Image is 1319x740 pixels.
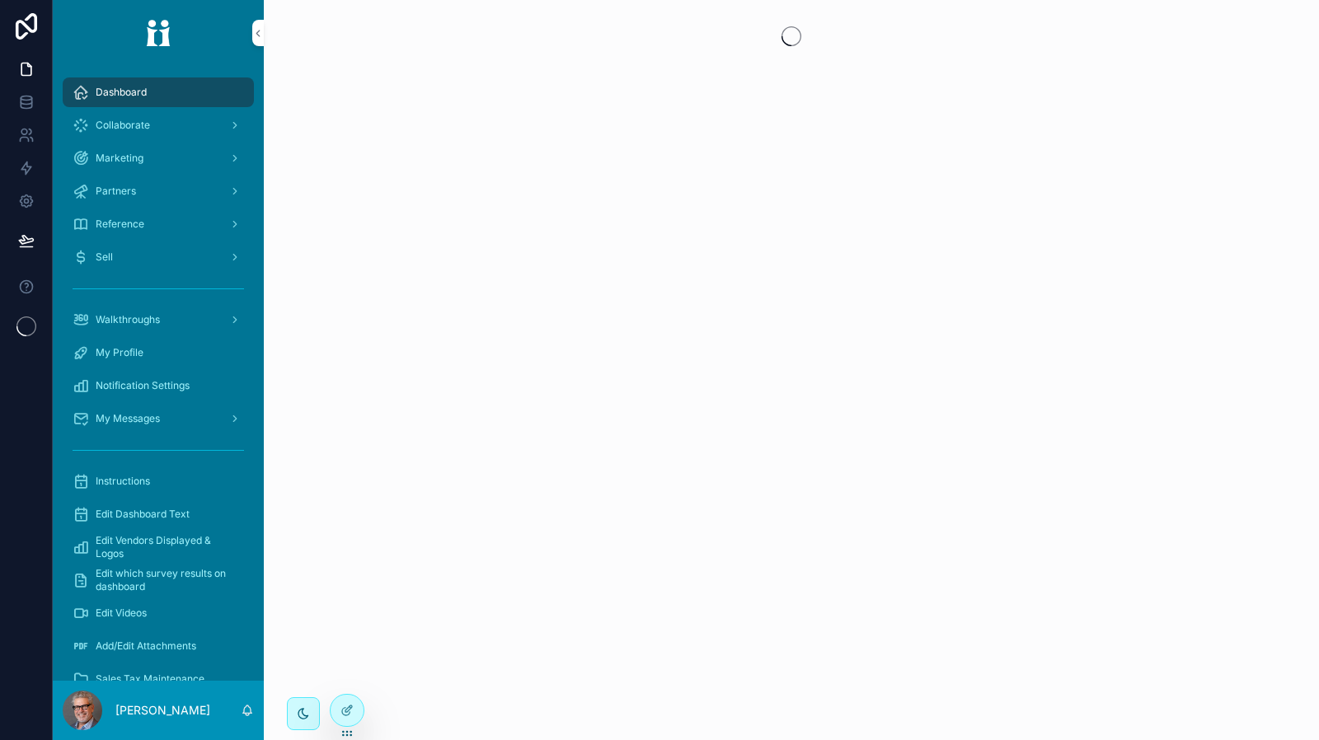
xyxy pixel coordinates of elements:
[96,251,113,264] span: Sell
[63,466,254,496] a: Instructions
[96,185,136,198] span: Partners
[96,379,190,392] span: Notification Settings
[63,209,254,239] a: Reference
[63,664,254,694] a: Sales Tax Maintenance
[96,412,160,425] span: My Messages
[63,338,254,368] a: My Profile
[63,499,254,529] a: Edit Dashboard Text
[63,565,254,595] a: Edit which survey results on dashboard
[63,176,254,206] a: Partners
[96,567,237,593] span: Edit which survey results on dashboard
[63,598,254,628] a: Edit Videos
[53,66,264,681] div: scrollable content
[96,475,150,488] span: Instructions
[96,639,196,653] span: Add/Edit Attachments
[96,86,147,99] span: Dashboard
[96,508,190,521] span: Edit Dashboard Text
[63,77,254,107] a: Dashboard
[96,313,160,326] span: Walkthroughs
[63,371,254,400] a: Notification Settings
[63,631,254,661] a: Add/Edit Attachments
[63,404,254,433] a: My Messages
[96,346,143,359] span: My Profile
[96,534,237,560] span: Edit Vendors Displayed & Logos
[96,672,204,686] span: Sales Tax Maintenance
[96,607,147,620] span: Edit Videos
[115,702,210,719] p: [PERSON_NAME]
[63,305,254,335] a: Walkthroughs
[63,143,254,173] a: Marketing
[63,242,254,272] a: Sell
[96,152,143,165] span: Marketing
[63,110,254,140] a: Collaborate
[135,20,181,46] img: App logo
[63,532,254,562] a: Edit Vendors Displayed & Logos
[96,218,144,231] span: Reference
[96,119,150,132] span: Collaborate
